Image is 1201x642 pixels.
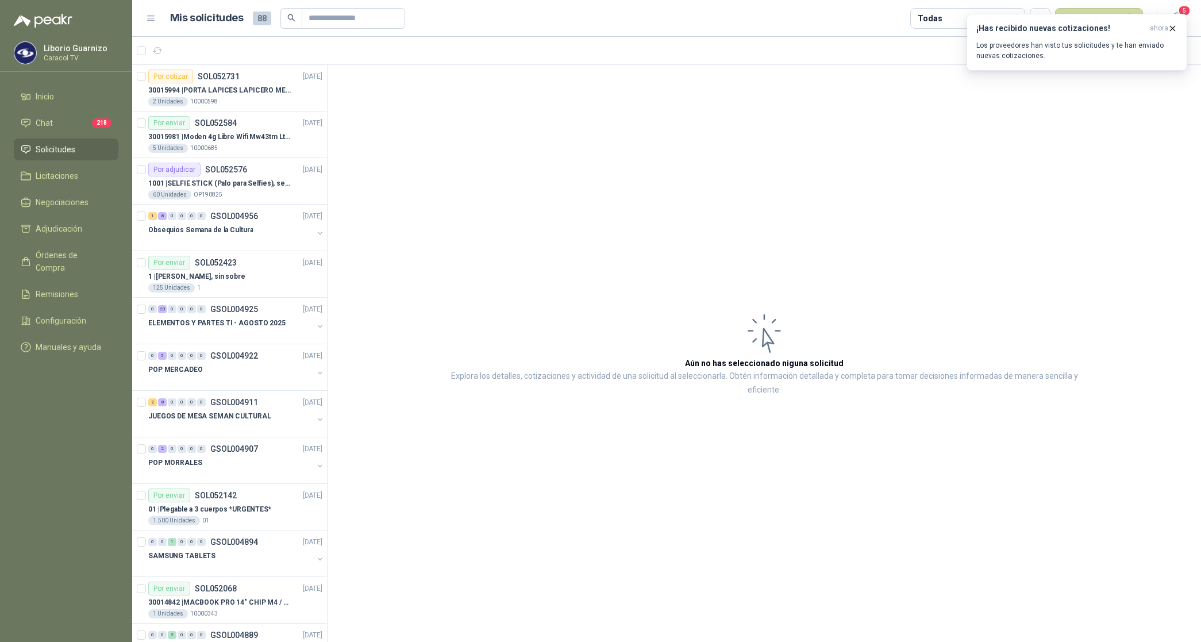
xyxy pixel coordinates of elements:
[132,158,327,205] a: Por adjudicarSOL052576[DATE] 1001 |SELFIE STICK (Palo para Selfies), segun link adjunto60 Unidade...
[976,24,1145,33] h3: ¡Has recibido nuevas cotizaciones!
[178,305,186,313] div: 0
[303,257,322,268] p: [DATE]
[197,631,206,639] div: 0
[197,305,206,313] div: 0
[210,631,258,639] p: GSOL004889
[197,212,206,220] div: 0
[148,352,157,360] div: 0
[442,370,1086,397] p: Explora los detalles, cotizaciones y actividad de una solicitud al seleccionarla. Obtén informaci...
[14,165,118,187] a: Licitaciones
[148,70,193,83] div: Por cotizar
[148,132,291,143] p: 30015981 | Moden 4g Libre Wifi Mw43tm Lte Router Móvil Internet 5ghz
[14,218,118,240] a: Adjudicación
[148,85,291,96] p: 30015994 | PORTA LAPICES LAPICERO METALICO MALLA. IGUALES A LOS DEL LIK ADJUNTO
[36,222,82,235] span: Adjudicación
[148,631,157,639] div: 0
[168,212,176,220] div: 0
[148,349,325,386] a: 0 5 0 0 0 0 GSOL004922[DATE] POP MERCADEO
[148,516,200,525] div: 1.500 Unidades
[148,411,271,422] p: JUEGOS DE MESA SEMAN CULTURAL
[92,118,111,128] span: 218
[168,305,176,313] div: 0
[303,118,322,129] p: [DATE]
[14,139,118,160] a: Solicitudes
[303,490,322,501] p: [DATE]
[148,178,291,189] p: 1001 | SELFIE STICK (Palo para Selfies), segun link adjunto
[976,40,1177,61] p: Los proveedores han visto tus solicitudes y te han enviado nuevas cotizaciones.
[303,397,322,408] p: [DATE]
[195,119,237,127] p: SOL052584
[178,352,186,360] div: 0
[168,398,176,406] div: 0
[170,10,244,26] h1: Mis solicitudes
[148,582,190,595] div: Por enviar
[187,212,196,220] div: 0
[148,283,195,293] div: 125 Unidades
[187,305,196,313] div: 0
[148,489,190,502] div: Por enviar
[148,212,157,220] div: 1
[197,538,206,546] div: 0
[36,117,53,129] span: Chat
[190,97,218,106] p: 10000598
[36,170,78,182] span: Licitaciones
[187,398,196,406] div: 0
[1167,8,1187,29] button: 5
[132,251,327,298] a: Por enviarSOL052423[DATE] 1 |[PERSON_NAME], sin sobre125 Unidades1
[36,249,107,274] span: Órdenes de Compra
[168,538,176,546] div: 1
[148,445,157,453] div: 0
[158,538,167,546] div: 0
[148,597,291,608] p: 30014842 | MACBOOK PRO 14" CHIP M4 / SSD 1TB - 24 GB RAM
[198,72,240,80] p: SOL052731
[148,305,157,313] div: 0
[132,112,327,158] a: Por enviarSOL052584[DATE] 30015981 |Moden 4g Libre Wifi Mw43tm Lte Router Móvil Internet 5ghz5 Un...
[148,535,325,572] a: 0 0 1 0 0 0 GSOL004894[DATE] SAMSUNG TABLETS
[158,352,167,360] div: 5
[158,398,167,406] div: 8
[158,305,167,313] div: 23
[187,352,196,360] div: 0
[36,143,75,156] span: Solicitudes
[158,212,167,220] div: 8
[210,398,258,406] p: GSOL004911
[303,537,322,548] p: [DATE]
[195,491,237,499] p: SOL052142
[158,445,167,453] div: 2
[14,310,118,332] a: Configuración
[148,538,157,546] div: 0
[202,516,209,525] p: 01
[1150,24,1168,33] span: ahora
[148,395,325,432] a: 2 8 0 0 0 0 GSOL004911[DATE] JUEGOS DE MESA SEMAN CULTURAL
[36,314,86,327] span: Configuración
[168,352,176,360] div: 0
[178,631,186,639] div: 0
[178,212,186,220] div: 0
[148,609,188,618] div: 1 Unidades
[178,398,186,406] div: 0
[148,364,203,375] p: POP MERCADEO
[210,305,258,313] p: GSOL004925
[14,112,118,134] a: Chat218
[148,271,245,282] p: 1 | [PERSON_NAME], sin sobre
[190,609,218,618] p: 10000343
[187,445,196,453] div: 0
[148,458,202,468] p: POP MORRALES
[14,244,118,279] a: Órdenes de Compra
[148,225,253,236] p: Obsequios Semana de la Cultura
[14,336,118,358] a: Manuales y ayuda
[303,630,322,641] p: [DATE]
[148,190,191,199] div: 60 Unidades
[210,538,258,546] p: GSOL004894
[36,90,54,103] span: Inicio
[14,14,72,28] img: Logo peakr
[303,351,322,362] p: [DATE]
[14,86,118,107] a: Inicio
[918,12,942,25] div: Todas
[178,538,186,546] div: 0
[190,144,218,153] p: 10000685
[148,302,325,339] a: 0 23 0 0 0 0 GSOL004925[DATE] ELEMENTOS Y PARTES TI - AGOSTO 2025
[303,583,322,594] p: [DATE]
[194,190,222,199] p: OP190825
[210,212,258,220] p: GSOL004956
